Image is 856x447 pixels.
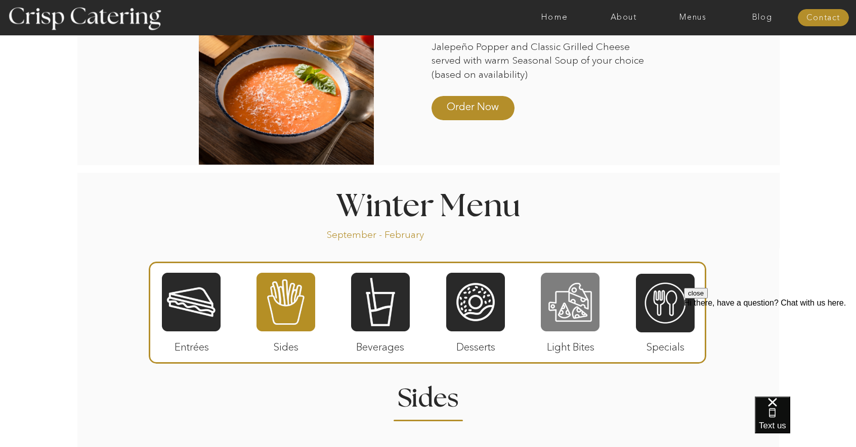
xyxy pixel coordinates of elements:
p: Jalepeño Popper and Classic Grilled Cheese served with warm Seasonal Soup of your choice (based o... [432,40,649,85]
a: Contact [798,13,849,23]
iframe: podium webchat widget bubble [755,396,856,447]
p: Beverages [347,331,414,361]
a: Order Now [439,91,506,120]
p: Desserts [442,331,509,361]
a: Home [520,13,589,23]
h2: Sides [378,386,478,406]
h1: Winter Menu [287,191,569,221]
p: Sides [252,331,319,361]
iframe: podium webchat widget prompt [684,288,856,409]
p: Specials [631,331,699,361]
p: Entrées [158,331,225,361]
a: Menus [658,13,727,23]
a: About [589,13,658,23]
p: $10/guest [432,8,499,37]
p: Light Bites [537,331,604,361]
a: Blog [727,13,797,23]
p: September - February [326,228,465,239]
